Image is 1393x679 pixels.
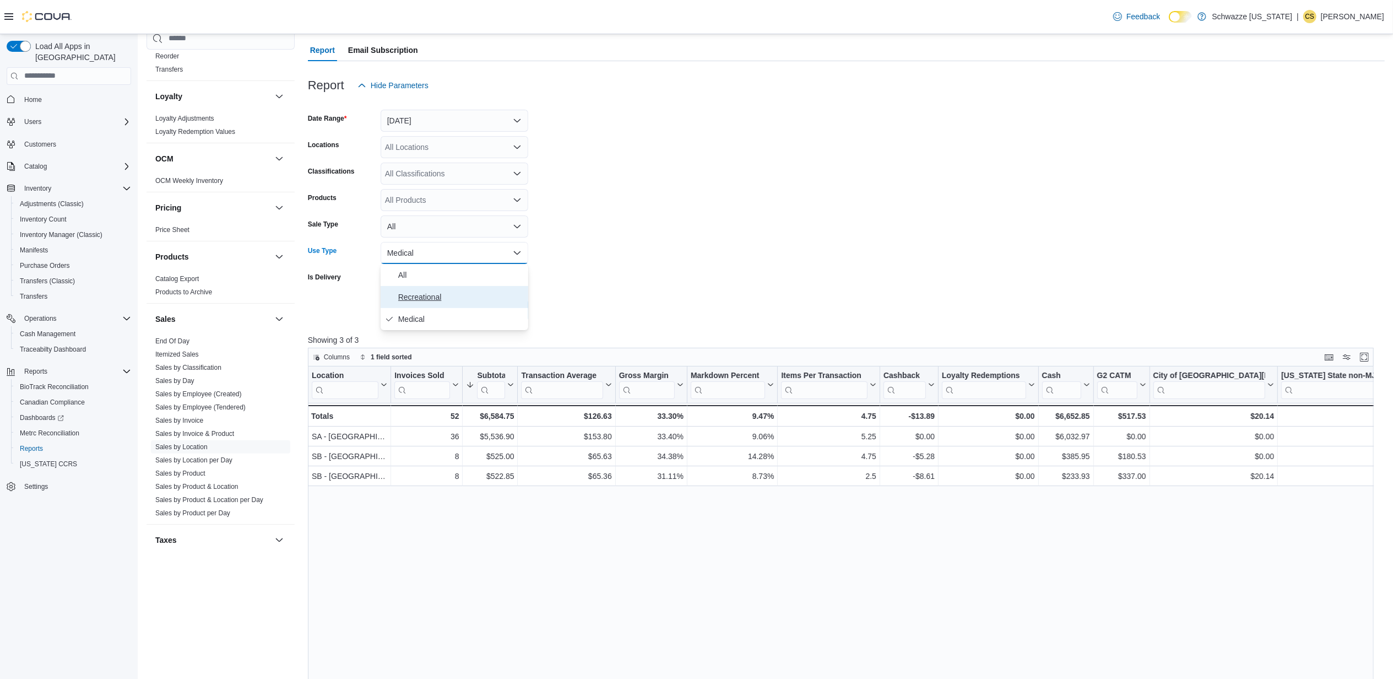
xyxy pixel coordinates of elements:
span: Settings [24,482,48,491]
span: Inventory Manager (Classic) [20,230,102,239]
div: $6,032.97 [1042,430,1090,443]
button: Transfers (Classic) [11,273,135,289]
div: $0.00 [942,409,1035,423]
button: Purchase Orders [11,258,135,273]
span: Manifests [20,246,48,255]
button: 1 field sorted [355,351,416,364]
h3: Pricing [155,202,181,213]
button: Enter fullscreen [1358,351,1371,364]
div: Markdown Percent [691,370,765,398]
span: Reports [20,365,131,378]
div: $233.93 [1042,470,1090,483]
span: Customers [20,137,131,151]
span: Report [310,39,335,61]
a: Sales by Product & Location per Day [155,496,263,504]
span: 1 field sorted [371,353,412,362]
span: Catalog [24,162,47,171]
a: Transfers (Classic) [15,274,79,288]
button: Taxes [273,533,286,547]
span: Traceabilty Dashboard [20,345,86,354]
button: Transfers [11,289,135,304]
button: Inventory Count [11,212,135,227]
button: Home [2,91,135,107]
a: Sales by Classification [155,364,221,371]
a: Loyalty Redemption Values [155,128,235,136]
button: Catalog [2,159,135,174]
div: -$5.28 [884,450,935,463]
a: Home [20,93,46,106]
a: OCM Weekly Inventory [155,177,223,185]
a: Canadian Compliance [15,396,89,409]
button: Adjustments (Classic) [11,196,135,212]
a: Tax Details [155,558,188,566]
span: CS [1305,10,1315,23]
h3: Taxes [155,535,177,546]
span: Loyalty Adjustments [155,114,214,123]
div: 8 [394,470,459,483]
input: Dark Mode [1169,11,1192,23]
span: Canadian Compliance [15,396,131,409]
a: Transfers [155,66,183,73]
span: Reorder [155,52,179,61]
button: Reports [20,365,52,378]
button: Open list of options [513,169,522,178]
a: Sales by Location [155,443,208,451]
span: Operations [20,312,131,325]
div: $0.00 [1097,430,1146,443]
div: $65.36 [521,470,611,483]
label: Is Delivery [308,273,341,282]
span: Recreational [398,290,524,304]
button: Location [312,370,387,398]
div: Loyalty Redemptions [942,370,1026,381]
div: Clay Strickland [1303,10,1316,23]
div: Location [312,370,378,381]
button: Cashback [884,370,935,398]
div: Cash [1042,370,1081,398]
a: Settings [20,480,52,493]
div: $337.00 [1097,470,1146,483]
div: 4.75 [781,450,876,463]
div: $153.80 [521,430,611,443]
span: Settings [20,479,131,493]
div: Invoices Sold [394,370,450,398]
div: Sales [147,335,295,524]
span: Users [24,117,41,126]
a: Adjustments (Classic) [15,197,88,211]
div: $6,652.85 [1042,409,1090,423]
button: OCM [155,153,270,164]
div: City of Fort Collins Sales Tax [1153,370,1265,398]
span: Sales by Invoice & Product [155,429,234,438]
div: Items Per Transaction [781,370,868,398]
a: Sales by Invoice [155,417,203,424]
div: Loyalty Redemptions [942,370,1026,398]
div: Pricing [147,223,295,241]
span: Purchase Orders [15,259,131,272]
span: Adjustments (Classic) [20,200,84,208]
div: SA - [GEOGRAPHIC_DATA] [312,430,387,443]
button: Hide Parameters [353,74,433,96]
span: Cash Management [15,327,131,341]
label: Sale Type [308,220,338,229]
div: Cashback [884,370,926,398]
a: Price Sheet [155,226,189,234]
span: Columns [324,353,350,362]
span: Sales by Employee (Created) [155,390,242,398]
p: Showing 3 of 3 [308,335,1385,346]
button: Cash [1042,370,1090,398]
span: Transfers (Classic) [15,274,131,288]
div: $126.63 [521,409,611,423]
span: Medical [398,312,524,326]
button: Canadian Compliance [11,395,135,410]
span: Manifests [15,244,131,257]
button: Subtotal [466,370,514,398]
div: 9.47% [691,409,774,423]
h3: Report [308,79,344,92]
span: Sales by Location per Day [155,456,232,465]
div: 31.11% [619,470,683,483]
a: Sales by Product & Location [155,483,239,491]
span: Hide Parameters [371,80,429,91]
span: Sales by Product [155,469,205,478]
button: [DATE] [381,110,528,132]
span: Washington CCRS [15,457,131,471]
a: Catalog Export [155,275,199,283]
